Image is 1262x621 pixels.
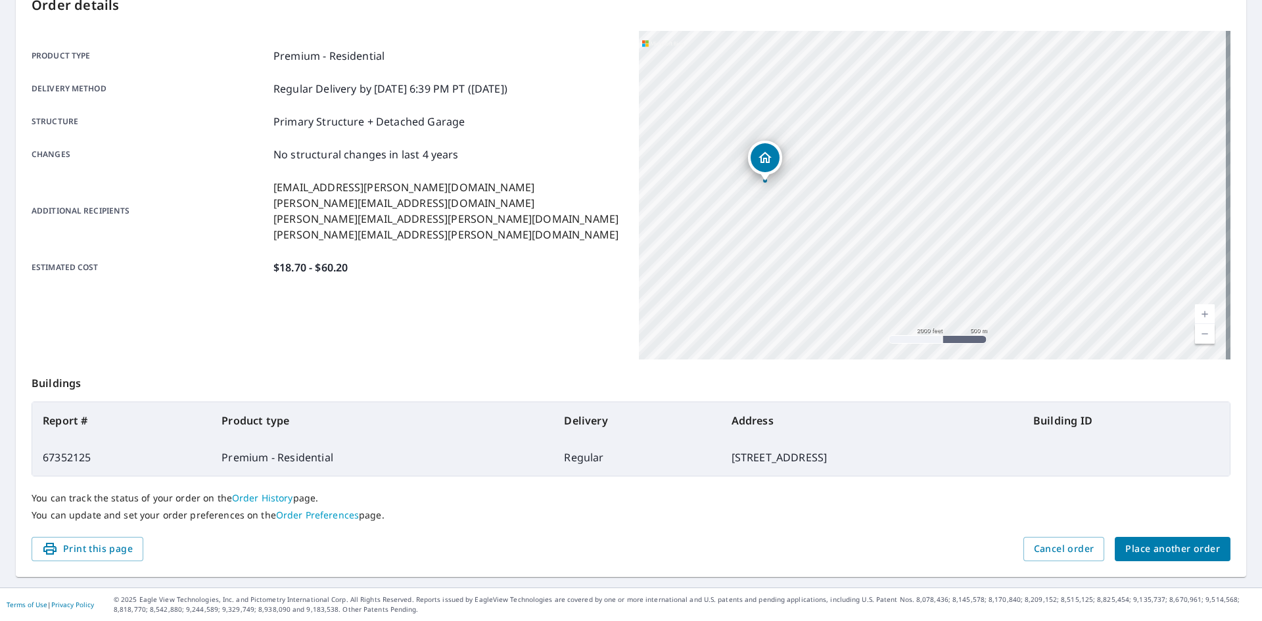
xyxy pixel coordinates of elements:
p: Additional recipients [32,179,268,242]
p: Structure [32,114,268,129]
a: Privacy Policy [51,600,94,609]
td: Regular [553,439,720,476]
td: 67352125 [32,439,211,476]
th: Product type [211,402,553,439]
p: | [7,601,94,609]
th: Report # [32,402,211,439]
p: You can track the status of your order on the page. [32,492,1230,504]
td: [STREET_ADDRESS] [721,439,1023,476]
a: Current Level 14, Zoom Out [1195,324,1215,344]
p: Estimated cost [32,260,268,275]
th: Building ID [1023,402,1230,439]
p: © 2025 Eagle View Technologies, Inc. and Pictometry International Corp. All Rights Reserved. Repo... [114,595,1255,614]
a: Current Level 14, Zoom In [1195,304,1215,324]
p: [PERSON_NAME][EMAIL_ADDRESS][PERSON_NAME][DOMAIN_NAME] [273,211,619,227]
p: [PERSON_NAME][EMAIL_ADDRESS][PERSON_NAME][DOMAIN_NAME] [273,227,619,242]
p: Premium - Residential [273,48,385,64]
button: Print this page [32,537,143,561]
th: Delivery [553,402,720,439]
button: Place another order [1115,537,1230,561]
button: Cancel order [1023,537,1105,561]
span: Print this page [42,541,133,557]
span: Cancel order [1034,541,1094,557]
p: No structural changes in last 4 years [273,147,459,162]
p: $18.70 - $60.20 [273,260,348,275]
td: Premium - Residential [211,439,553,476]
a: Terms of Use [7,600,47,609]
p: Product type [32,48,268,64]
p: Primary Structure + Detached Garage [273,114,465,129]
p: You can update and set your order preferences on the page. [32,509,1230,521]
p: [PERSON_NAME][EMAIL_ADDRESS][DOMAIN_NAME] [273,195,619,211]
th: Address [721,402,1023,439]
span: Place another order [1125,541,1220,557]
p: Regular Delivery by [DATE] 6:39 PM PT ([DATE]) [273,81,507,97]
p: Buildings [32,359,1230,402]
a: Order Preferences [276,509,359,521]
p: Changes [32,147,268,162]
a: Order History [232,492,293,504]
div: Dropped pin, building 1, Residential property, 1124 Tennent Ave Pinole, CA 94564 [748,141,782,181]
p: Delivery method [32,81,268,97]
p: [EMAIL_ADDRESS][PERSON_NAME][DOMAIN_NAME] [273,179,619,195]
